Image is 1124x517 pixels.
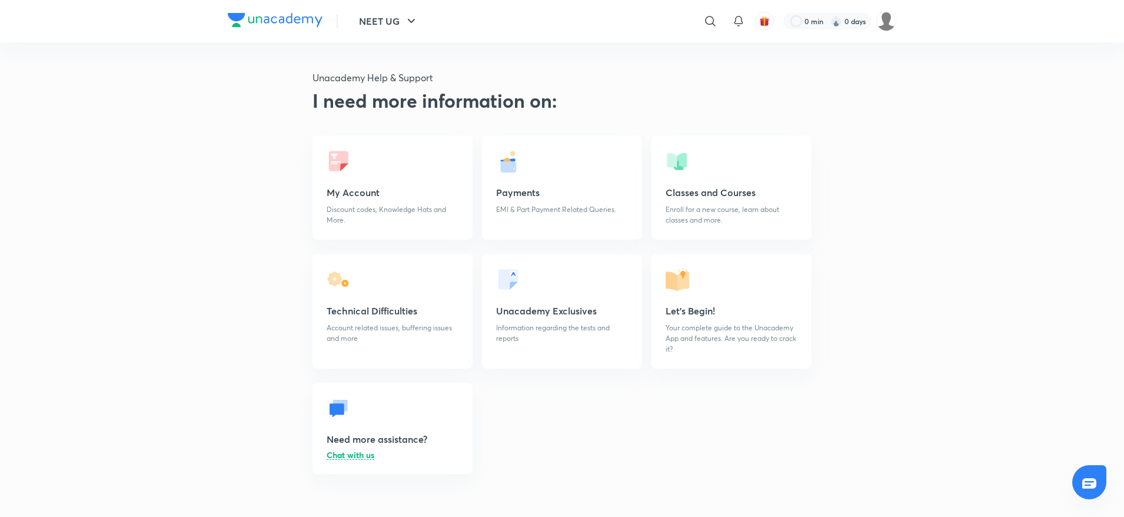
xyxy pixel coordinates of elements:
[327,397,350,420] img: chat.svg
[312,90,812,112] h2: I need more information on:
[496,150,520,173] img: payments.svg
[327,304,458,318] h5: Technical Difficulties
[228,13,322,27] img: Company Logo
[876,11,896,31] img: Shivank
[666,204,797,226] p: Enroll for a new course, learn about classes and more.
[352,9,425,33] button: NEET UG
[312,135,473,240] a: My AccountDiscount codes, Knowledge Hats and More.
[496,185,628,200] h5: Payments
[830,15,842,27] img: streak
[312,71,812,85] p: Unacademy Help & Support
[666,268,689,291] img: letsBegin.svg
[496,204,628,215] p: EMI & Part Payment Related Queries.
[759,16,770,26] img: avatar
[312,254,473,369] a: Technical DifficultiesAccount related issues, buffering issues and more
[228,13,322,30] a: Company Logo
[496,268,520,291] img: testSeries.svg
[327,323,458,344] p: Account related issues, buffering issues and more
[482,254,642,369] a: Unacademy ExclusivesInformation regarding the tests and reports
[327,185,458,200] h5: My Account
[496,304,628,318] h5: Unacademy Exclusives
[651,254,812,369] a: Let's Begin!Your complete guide to the Unacademy App and features. Are you ready to crack it?
[666,323,797,354] p: Your complete guide to the Unacademy App and features. Are you ready to crack it?
[666,304,797,318] h5: Let's Begin!
[482,135,642,240] a: PaymentsEMI & Part Payment Related Queries.
[666,150,689,173] img: myCourses.svg
[327,432,458,446] h5: Need more assistance?
[651,135,812,240] a: Classes and CoursesEnroll for a new course, learn about classes and more.
[327,451,374,460] p: Chat with us
[327,204,458,226] p: Discount codes, Knowledge Hats and More.
[327,150,350,173] img: guideToUnacademy.svg
[666,185,797,200] h5: Classes and Courses
[327,268,350,291] img: technicalIssues.svg
[755,12,774,31] button: avatar
[496,323,628,344] p: Information regarding the tests and reports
